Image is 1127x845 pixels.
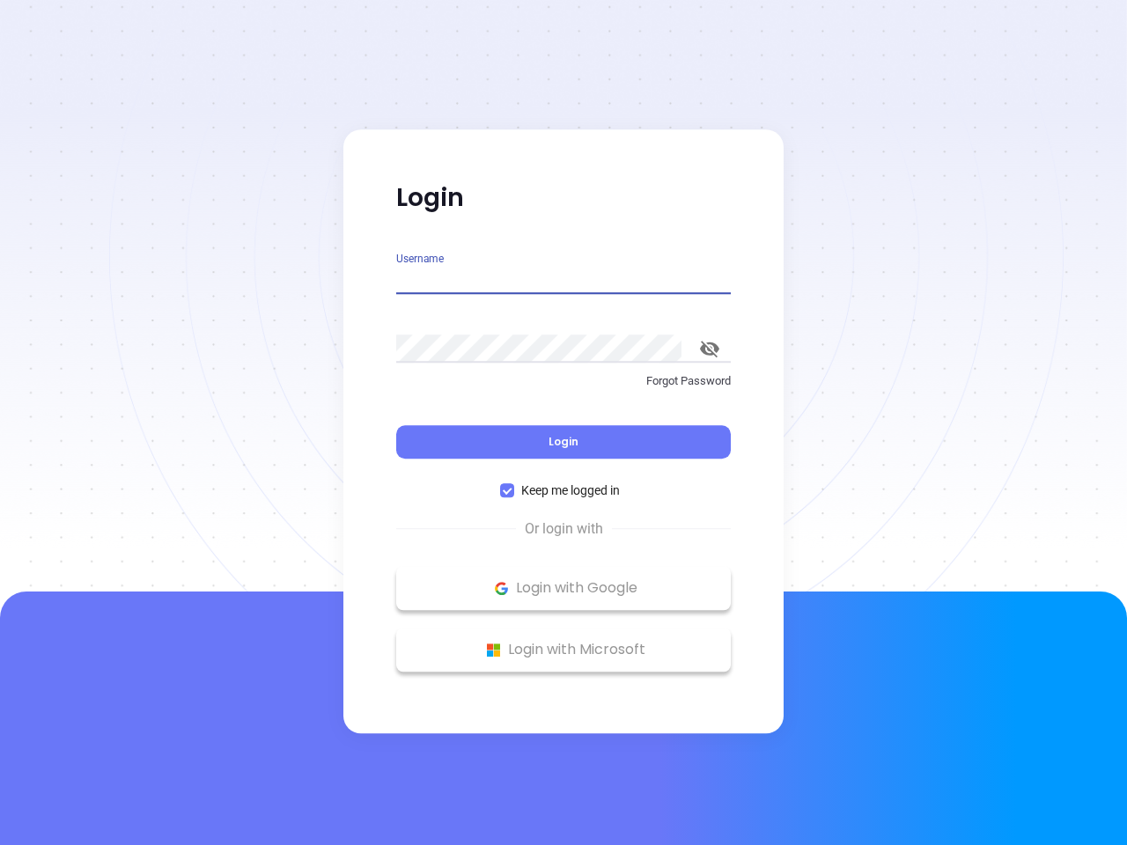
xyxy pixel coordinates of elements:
[516,518,612,540] span: Or login with
[396,372,731,404] a: Forgot Password
[514,481,627,500] span: Keep me logged in
[396,628,731,672] button: Microsoft Logo Login with Microsoft
[396,372,731,390] p: Forgot Password
[490,577,512,599] img: Google Logo
[549,434,578,449] span: Login
[396,425,731,459] button: Login
[689,327,731,370] button: toggle password visibility
[405,636,722,663] p: Login with Microsoft
[396,566,731,610] button: Google Logo Login with Google
[396,182,731,214] p: Login
[482,639,505,661] img: Microsoft Logo
[396,253,444,264] label: Username
[405,575,722,601] p: Login with Google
